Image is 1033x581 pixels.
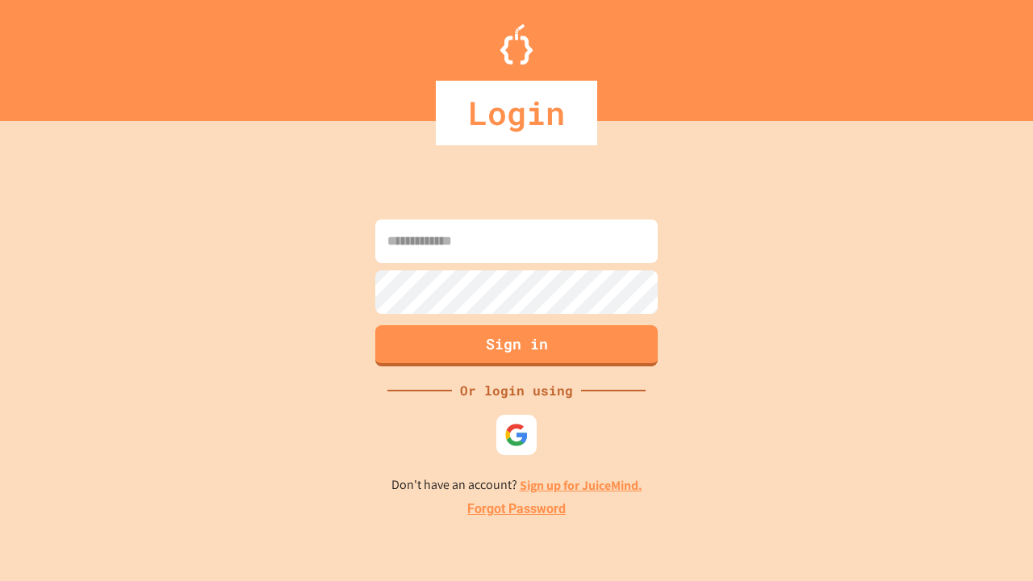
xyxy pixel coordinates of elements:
[504,423,529,447] img: google-icon.svg
[467,499,566,519] a: Forgot Password
[375,325,658,366] button: Sign in
[520,477,642,494] a: Sign up for JuiceMind.
[452,381,581,400] div: Or login using
[436,81,597,145] div: Login
[391,475,642,495] p: Don't have an account?
[500,24,533,65] img: Logo.svg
